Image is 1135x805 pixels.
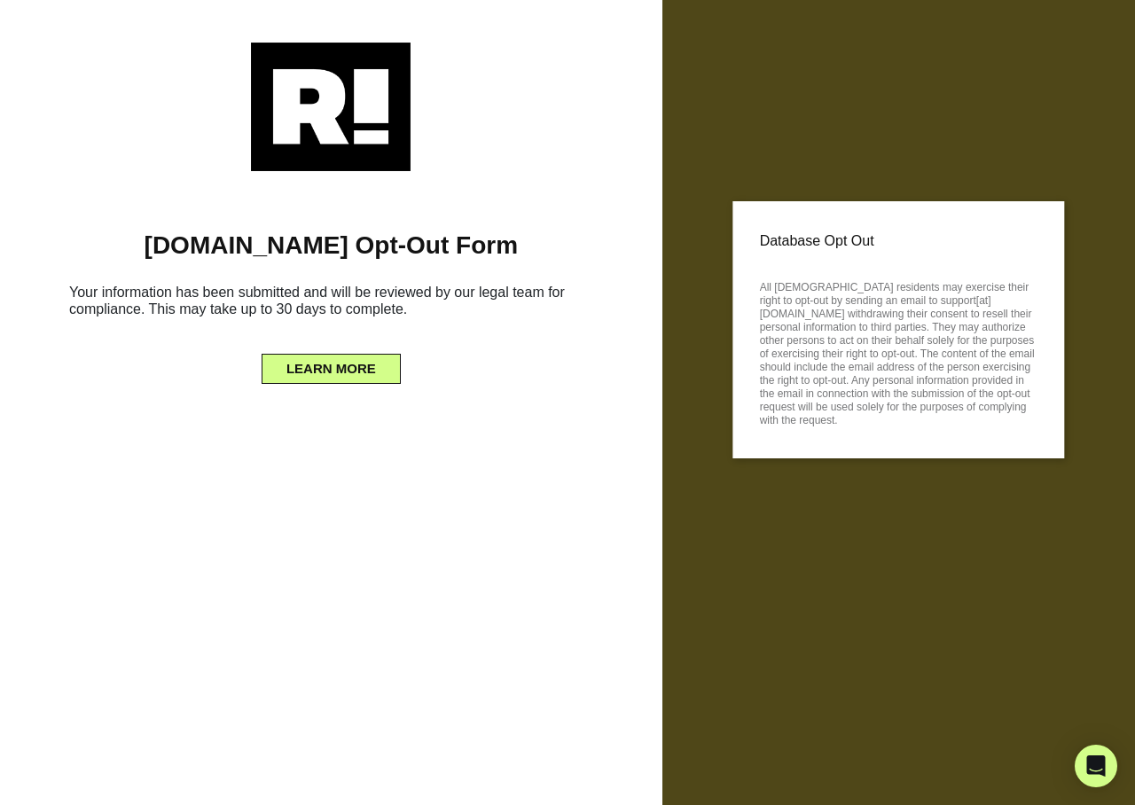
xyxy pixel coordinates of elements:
h1: [DOMAIN_NAME] Opt-Out Form [27,231,636,261]
button: LEARN MORE [262,354,401,384]
a: LEARN MORE [262,356,401,371]
p: All [DEMOGRAPHIC_DATA] residents may exercise their right to opt-out by sending an email to suppo... [760,276,1037,427]
img: Retention.com [251,43,411,171]
p: Database Opt Out [760,228,1037,254]
div: Open Intercom Messenger [1075,745,1117,787]
h6: Your information has been submitted and will be reviewed by our legal team for compliance. This m... [27,277,636,332]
